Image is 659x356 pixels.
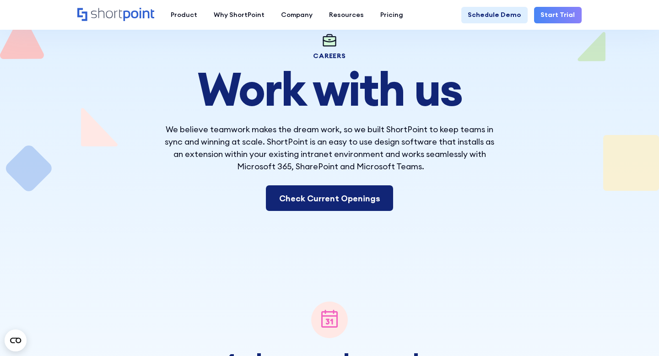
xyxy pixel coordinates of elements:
a: Home [77,8,154,22]
a: Pricing [372,7,411,23]
a: Why ShortPoint [205,7,273,23]
div: Pricing [380,10,403,20]
button: Open CMP widget [5,329,27,351]
div: Resources [329,10,364,20]
h1: careers [165,53,494,59]
h2: Work with us [165,69,494,110]
div: Company [281,10,313,20]
a: Company [273,7,321,23]
a: Product [162,7,205,23]
a: Resources [321,7,372,23]
div: Why ShortPoint [214,10,265,20]
div: Product [171,10,197,20]
a: Check Current Openings [266,185,394,211]
p: We believe teamwork makes the dream work, so we built ShortPoint to keep teams in sync and winnin... [165,123,494,173]
a: Start Trial [534,7,582,23]
iframe: Chat Widget [613,312,659,356]
a: Schedule Demo [461,7,528,23]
